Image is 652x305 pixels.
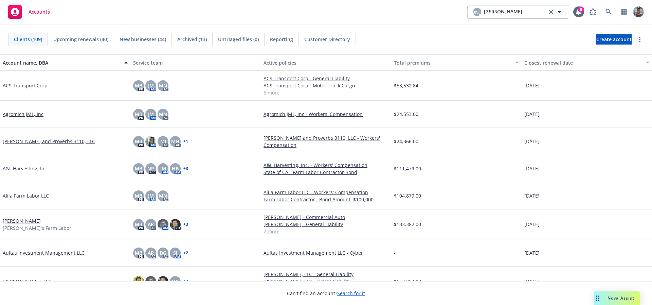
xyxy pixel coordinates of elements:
[148,249,154,256] span: AR
[394,59,511,66] div: Total premiums
[264,111,388,118] a: Agromich JML, Inc - Workers' Compensation
[3,111,43,118] a: Agromich JML, Inc
[172,165,179,172] span: HB
[264,169,388,176] a: State of CA - Farm Labor Contractor Bond
[130,54,261,71] button: Service team
[524,221,540,228] span: [DATE]
[183,251,188,255] a: + 2
[633,6,644,17] img: photo
[183,222,188,226] a: + 3
[524,82,540,89] span: [DATE]
[3,192,49,199] a: Alila Farm Labor LLC
[133,276,144,287] img: photo
[183,167,188,171] a: + 3
[135,249,142,256] span: MB
[264,221,388,228] a: [PERSON_NAME] - General Liability
[524,192,540,199] span: [DATE]
[264,228,388,235] a: 2 more
[147,165,154,172] span: NP
[135,192,142,199] span: MB
[264,162,388,169] a: A&L Harvesting, Inc. - Workers' Compensation
[524,165,540,172] span: [DATE]
[394,278,421,285] span: $157,364.00
[264,278,388,285] a: [PERSON_NAME], LLC - Excess Liability
[524,138,540,145] span: [DATE]
[183,139,188,143] a: + 1
[3,278,51,285] a: [PERSON_NAME], LLC
[29,9,50,15] span: Accounts
[287,290,365,297] span: Can't find an account?
[160,249,166,256] span: DG
[596,34,632,45] a: Create account
[261,54,391,71] button: Active policies
[264,59,388,66] div: Active policies
[14,36,42,43] span: Clients (109)
[264,189,388,196] a: Alila Farm Labor LLC - Workers' Compensation
[148,221,154,228] span: AR
[594,291,640,305] button: Nova Assist
[3,138,95,145] a: [PERSON_NAME] and Proverbs 3110, LLC
[183,279,188,284] a: + 4
[264,271,388,278] a: [PERSON_NAME], LLC - General Liability
[524,278,540,285] span: [DATE]
[394,165,421,172] span: $111,479.00
[596,33,632,46] span: Create account
[135,82,142,89] span: MB
[337,290,365,296] a: Search for it
[133,59,258,66] div: Service team
[135,221,142,228] span: MB
[5,2,53,21] a: Accounts
[522,54,652,71] button: Closest renewal date
[159,82,167,89] span: MN
[145,276,156,287] img: photo
[173,249,177,256] span: SJ
[148,111,154,118] span: JM
[3,217,41,224] a: [PERSON_NAME]
[3,249,85,256] a: Aultas Investment Management LLC
[578,6,584,13] div: 6
[177,36,207,43] span: Archived (13)
[391,54,522,71] button: Total premiums
[264,134,388,149] a: [PERSON_NAME] and Proverbs 3110, LLC - Workers' Compensation
[135,165,142,172] span: MB
[524,249,540,256] span: [DATE]
[602,5,615,19] a: Search
[218,36,259,43] span: Untriaged files (0)
[135,111,142,118] span: MB
[264,249,388,256] a: Aultas Investment Management LLC - Cyber
[3,59,120,66] div: Account name, DBA
[264,89,388,96] a: 3 more
[394,249,396,256] span: -
[145,136,156,147] img: photo
[159,111,167,118] span: MN
[170,219,181,230] img: photo
[264,82,388,89] a: ACS Transport Corp - Motor Truck Cargo
[148,82,154,89] span: JM
[394,221,421,228] span: $133,382.00
[467,5,569,19] button: [PERSON_NAME][PERSON_NAME]clear selection
[159,192,167,199] span: MN
[270,36,293,43] span: Reporting
[394,192,421,199] span: $104,879.00
[148,192,154,199] span: JM
[172,278,179,285] span: HB
[524,111,540,118] span: [DATE]
[608,295,634,301] span: Nova Assist
[586,5,600,19] a: Report a Bug
[135,138,142,145] span: MB
[524,59,642,66] div: Closest renewal date
[158,276,168,287] img: photo
[458,9,496,16] span: [PERSON_NAME]
[160,165,166,172] span: JM
[264,196,388,203] a: Farm Labor Contractor - Bond Amount: $100,000
[394,111,418,118] span: $24,553.00
[617,5,631,19] a: Switch app
[394,138,418,145] span: $24,366.00
[484,8,522,16] span: [PERSON_NAME]
[158,219,168,230] img: photo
